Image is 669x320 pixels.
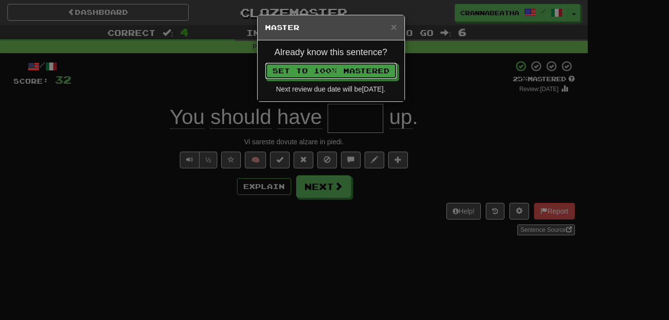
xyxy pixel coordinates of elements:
[265,84,397,94] div: Next review due date will be [DATE] .
[265,23,397,32] h5: Master
[265,48,397,58] h4: Already know this sentence?
[265,63,397,79] button: Set to 100% Mastered
[391,22,397,32] button: Close
[391,21,397,32] span: ×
